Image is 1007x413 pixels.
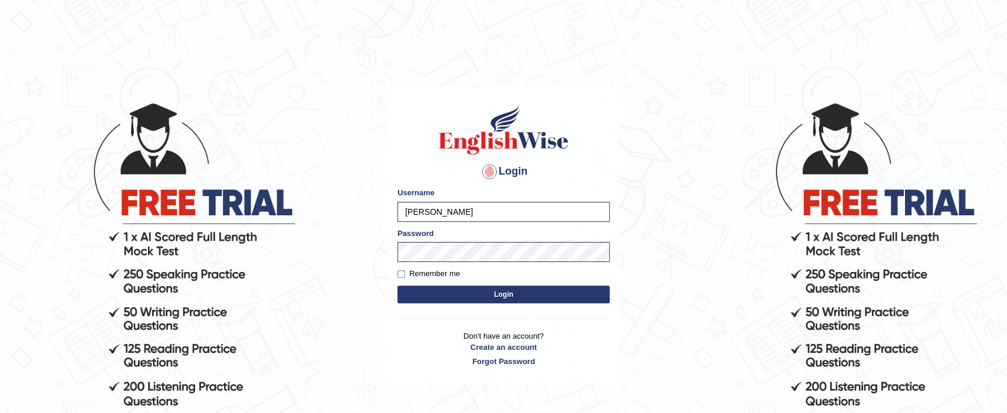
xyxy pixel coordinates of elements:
label: Password [397,228,433,239]
label: Username [397,187,435,198]
a: Create an account [397,342,610,353]
input: Remember me [397,270,405,278]
button: Login [397,286,610,303]
h4: Login [397,162,610,181]
a: Forgot Password [397,356,610,367]
img: Logo of English Wise sign in for intelligent practice with AI [436,103,571,156]
p: Don't have an account? [397,330,610,367]
label: Remember me [397,268,460,280]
